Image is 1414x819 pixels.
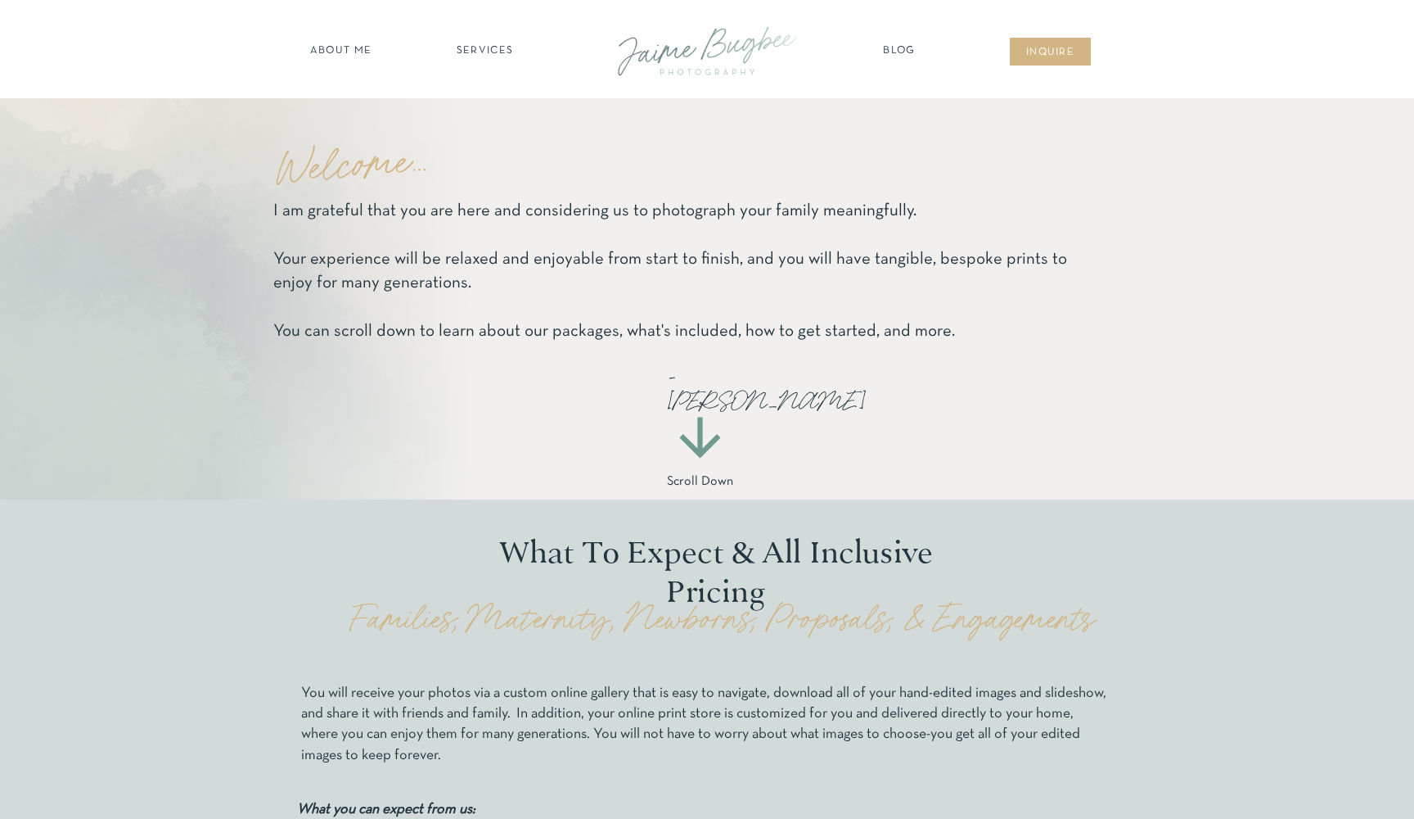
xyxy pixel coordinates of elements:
a: inqUIre [1017,45,1083,61]
p: Scroll Down [667,475,736,492]
b: What you can expect from us: [297,803,475,817]
a: Blog [879,43,920,60]
p: You will receive your photos via a custom online gallery that is easy to navigate, download all o... [301,683,1112,812]
a: I am grateful that you are here and considering us to photograph your family meaningfully.Your ex... [273,199,1069,351]
p: -[PERSON_NAME] [665,364,735,393]
p: Welcome... [273,118,623,198]
p: I am grateful that you are here and considering us to photograph your family meaningfully. Your e... [273,199,1069,351]
h1: What To Expect & All Inclusive Pricing [446,535,986,572]
p: Families, Maternity, Newborns, Proposals, & Engagements [351,596,1112,643]
a: SERVICES [439,43,531,60]
a: about ME [305,43,376,60]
